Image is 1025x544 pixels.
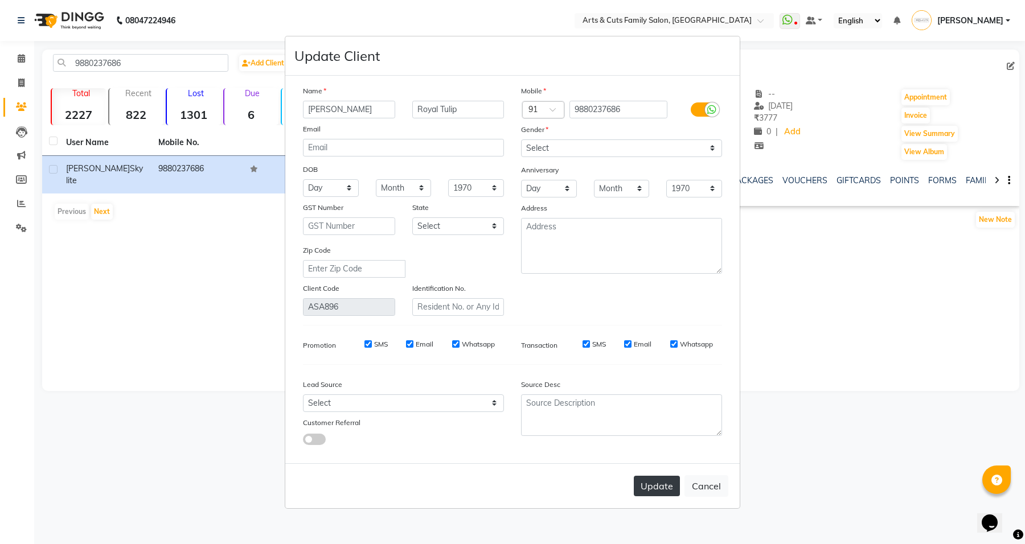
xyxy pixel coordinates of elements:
[303,340,336,351] label: Promotion
[521,380,560,390] label: Source Desc
[303,86,326,96] label: Name
[303,380,342,390] label: Lead Source
[303,245,331,255] label: Zip Code
[412,101,505,118] input: Last Name
[412,203,429,213] label: State
[416,339,433,349] label: Email
[592,339,606,349] label: SMS
[374,339,388,349] label: SMS
[303,217,395,235] input: GST Number
[303,260,405,278] input: Enter Zip Code
[569,101,668,118] input: Mobile
[521,203,547,213] label: Address
[462,339,495,349] label: Whatsapp
[680,339,713,349] label: Whatsapp
[521,86,546,96] label: Mobile
[977,498,1014,533] iframe: chat widget
[412,283,466,294] label: Identification No.
[634,476,680,496] button: Update
[303,418,360,428] label: Customer Referral
[303,164,318,175] label: DOB
[684,475,728,497] button: Cancel
[412,298,505,316] input: Resident No. or Any Id
[521,125,548,135] label: Gender
[303,283,339,294] label: Client Code
[521,165,559,175] label: Anniversary
[303,203,343,213] label: GST Number
[303,124,321,134] label: Email
[303,298,395,316] input: Client Code
[521,340,557,351] label: Transaction
[303,139,504,156] input: Email
[634,339,651,349] label: Email
[294,46,380,66] h4: Update Client
[303,101,395,118] input: First Name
